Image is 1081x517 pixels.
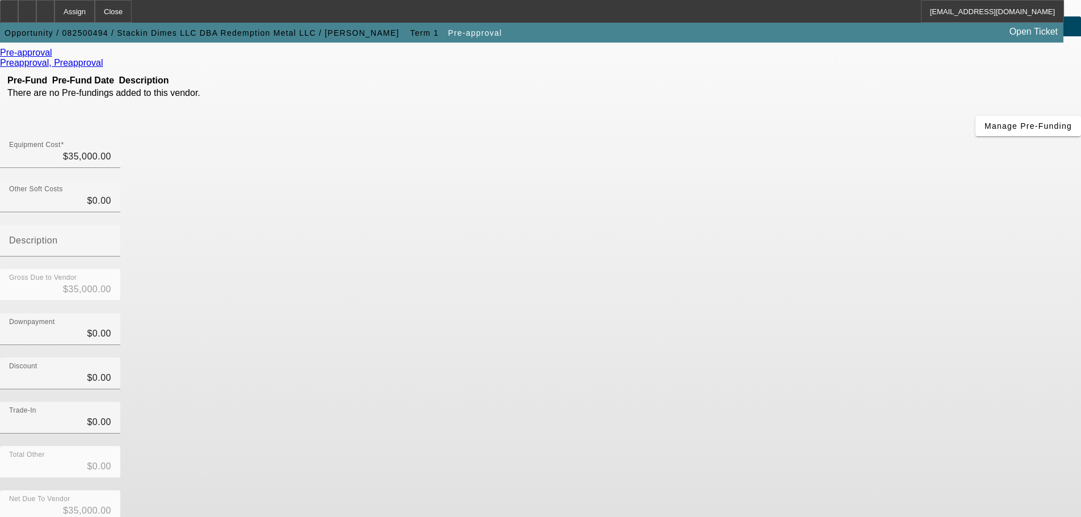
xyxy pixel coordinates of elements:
[5,28,399,37] span: Opportunity / 082500494 / Stackin Dimes LLC DBA Redemption Metal LLC / [PERSON_NAME]
[406,23,443,43] button: Term 1
[9,363,37,370] mat-label: Discount
[9,141,61,149] mat-label: Equipment Cost
[445,23,505,43] button: Pre-approval
[49,75,117,86] th: Pre-Fund Date
[9,236,58,245] mat-label: Description
[448,28,502,37] span: Pre-approval
[985,121,1072,131] span: Manage Pre-Funding
[1005,22,1062,41] a: Open Ticket
[9,186,63,193] mat-label: Other Soft Costs
[9,318,55,326] mat-label: Downpayment
[7,75,48,86] th: Pre-Fund
[119,75,283,86] th: Description
[9,451,45,459] mat-label: Total Other
[9,495,70,503] mat-label: Net Due To Vendor
[410,28,439,37] span: Term 1
[9,274,77,281] mat-label: Gross Due to Vendor
[9,407,36,414] mat-label: Trade-In
[7,87,282,99] td: There are no Pre-fundings added to this vendor.
[975,116,1081,136] button: Manage Pre-Funding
